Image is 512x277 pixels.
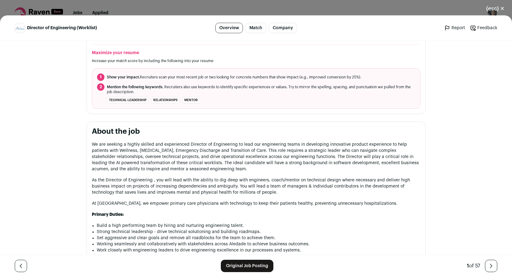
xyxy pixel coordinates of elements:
button: Close modal [479,2,512,15]
a: Match [245,23,266,33]
span: Mention the following keywords [107,85,162,89]
a: Original Job Posting [221,260,273,272]
span: 1 [467,263,469,268]
li: relationships [151,97,180,104]
p: We are seeking a highly skilled and experienced Director of Engineering to lead our engineering t... [92,141,420,172]
li: technical leadership [107,97,149,104]
a: Report [444,25,465,31]
img: 872ed3c5d3d04980a3463b7bfa37b263b682a77eaba13eb362730722b187098f.jpg [15,26,24,30]
li: mentor [182,97,200,104]
li: Work closely with engineering leaders to drive engineering excellence in our processes and systems. [97,247,420,253]
div: of 57 [467,262,480,270]
span: Director of Engineering (Worklist) [27,25,97,31]
a: Company [269,23,297,33]
h2: Maximize your resume [92,50,420,56]
strong: Primary Duties: [92,212,124,217]
li: Strong technical leadership - drive technical solutioning and building roadmaps. [97,229,420,235]
span: . Recruiters also use keywords to identify specific experiences or values. Try to mirror the spel... [107,85,415,94]
span: 2 [97,83,104,91]
li: Build a high performing team by hiring and nurturing engineering talent. [97,223,420,229]
a: Feedback [470,25,497,31]
p: As the Director of Engineering , you will lead with the ability to dig deep with engineers, coach... [92,177,420,196]
li: Set aggressive and clear goals and remove all roadblocks for the team to achieve them. [97,235,420,241]
a: Overview [215,23,243,33]
span: Recruiters scan your most recent job or two looking for concrete numbers that show impact (e.g., ... [107,75,361,80]
h2: About the job [92,127,420,137]
span: Show your impact. [107,75,140,79]
span: 1 [97,73,104,81]
p: At [GEOGRAPHIC_DATA], we empower primary care physicians with technology to keep their patients h... [92,200,420,207]
li: Working seamlessly and collaboratively with stakeholders across Aledade to achieve business outco... [97,241,420,247]
p: Increase your match score by including the following into your resume [92,58,420,63]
